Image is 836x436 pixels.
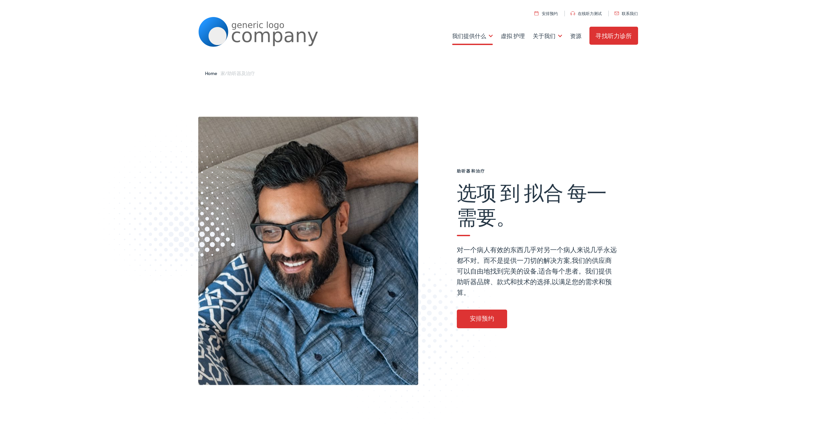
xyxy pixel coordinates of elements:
img: 实用程序图标 [614,12,619,15]
a: 在线听力测试 [570,10,602,16]
h2: 助听器和治疗 [457,168,617,173]
a: 我们提供什么 [452,24,493,48]
span: 家/助听器及治疗 [221,70,255,76]
span: 到 [500,181,520,203]
a: 虚拟 护理 [501,24,525,48]
a: 联系我们 [614,10,638,16]
a: 安排预约 [457,310,507,328]
span: 拟合 [524,181,563,203]
a: 寻找听力诊所 [589,27,638,45]
img: 实用程序图标 [570,11,575,15]
a: 安排预约 [534,10,558,16]
a: Home [205,70,221,76]
img: 带有半色调图案的图形图像的底部部分,增加了网站的美学吸引力。 [330,251,506,432]
a: 资源 [570,24,581,48]
span: 每一 [567,181,607,203]
img: 实用程序图标 [534,11,538,15]
img: 带有半色调图案的图形图像,为网站的视觉设计做出贡献。 [88,110,264,291]
a: 关于我们 [533,24,562,48]
span: 需要。 [457,206,516,228]
span: 选项 [457,181,496,203]
p: 对一个病人有效的东西几乎对另一个病人来说几乎永远都不对。而不是提供一刀切的解决方案,我们的供应商可以自由地找到完美的设备,适合每个患者。我们提供助听器品牌、款式和技术的选择,以满足您的需求和预算。 [457,245,617,298]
